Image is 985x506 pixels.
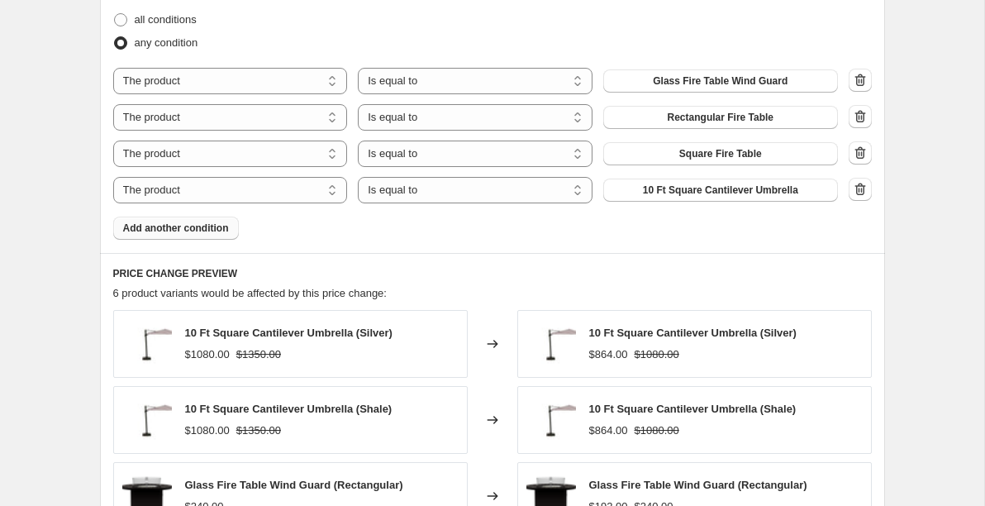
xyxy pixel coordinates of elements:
span: Glass Fire Table Wind Guard (Rectangular) [589,479,807,491]
h6: PRICE CHANGE PREVIEW [113,267,872,280]
strike: $1080.00 [635,346,679,363]
span: Glass Fire Table Wind Guard (Rectangular) [185,479,403,491]
button: Add another condition [113,217,239,240]
span: 10 Ft Square Cantilever Umbrella (Shale) [589,403,797,415]
div: $864.00 [589,346,628,363]
span: 10 Ft Square Cantilever Umbrella (Shale) [185,403,393,415]
strike: $1350.00 [236,422,281,439]
span: 10 Ft Square Cantilever Umbrella (Silver) [185,327,393,339]
span: 10 Ft Square Cantilever Umbrella (Silver) [589,327,797,339]
span: Glass Fire Table Wind Guard [653,74,788,88]
div: $1080.00 [185,422,230,439]
button: Square Fire Table [603,142,838,165]
span: Square Fire Table [679,147,762,160]
span: all conditions [135,13,197,26]
img: 1_Frame_1_SHALE_98ae04a7-fc88-45db-ab4b-08fd80ffe89a_80x.jpg [122,319,172,369]
div: $864.00 [589,422,628,439]
img: 1_Frame_1_SHALE_98ae04a7-fc88-45db-ab4b-08fd80ffe89a_80x.jpg [122,395,172,445]
div: $1080.00 [185,346,230,363]
button: Glass Fire Table Wind Guard [603,69,838,93]
span: 10 Ft Square Cantilever Umbrella [643,184,798,197]
span: Add another condition [123,222,229,235]
img: 1_Frame_1_SHALE_98ae04a7-fc88-45db-ab4b-08fd80ffe89a_80x.jpg [526,395,576,445]
span: any condition [135,36,198,49]
strike: $1350.00 [236,346,281,363]
strike: $1080.00 [635,422,679,439]
button: 10 Ft Square Cantilever Umbrella [603,179,838,202]
span: 6 product variants would be affected by this price change: [113,287,387,299]
img: 1_Frame_1_SHALE_98ae04a7-fc88-45db-ab4b-08fd80ffe89a_80x.jpg [526,319,576,369]
button: Rectangular Fire Table [603,106,838,129]
span: Rectangular Fire Table [668,111,773,124]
